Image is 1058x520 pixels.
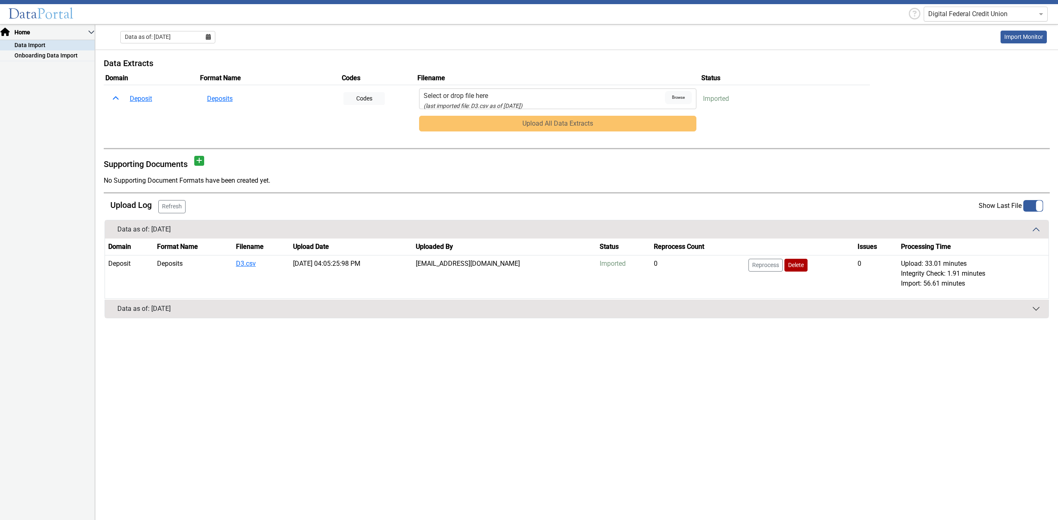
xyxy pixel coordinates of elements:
[854,255,898,292] td: 0
[600,260,626,267] span: Imported
[703,95,729,103] span: Imported
[236,260,256,267] a: D3.csv
[651,255,745,292] td: 0
[748,259,783,272] button: Reprocess
[105,239,154,255] th: Domain
[416,72,700,85] th: Filename
[290,255,412,292] td: [DATE] 04:05:25:98 PM
[194,156,204,166] button: Add document
[784,259,808,272] button: Delete
[37,5,74,23] span: Portal
[412,239,596,255] th: Uploaded By
[901,279,1045,289] div: Import: 56.61 minutes
[596,239,651,255] th: Status
[154,255,233,292] td: Deposits
[8,5,37,23] span: Data
[979,200,1043,212] label: Show Last File
[14,28,88,37] span: Home
[1001,31,1047,43] a: This is available for Darling Employees only
[104,58,1050,68] h5: Data Extracts
[901,259,1045,269] div: Upload: 33.01 minutes
[651,239,745,255] th: Reprocess Count
[125,33,171,41] span: Data as of: [DATE]
[700,72,870,85] th: Status
[105,300,1048,318] button: Data as of: [DATE]
[117,224,171,234] div: Data as of: [DATE]
[104,159,191,169] h5: Supporting Documents
[924,7,1048,21] ng-select: Digital Federal Credit Union
[290,239,412,255] th: Upload Date
[104,176,1050,186] div: No Supporting Document Formats have been created yet.
[104,72,1050,135] table: Uploads
[124,91,157,107] button: Deposit
[104,72,198,85] th: Domain
[105,255,154,292] td: Deposit
[898,239,1048,255] th: Processing Time
[901,269,1045,279] div: Integrity Check: 1.91 minutes
[340,72,416,85] th: Codes
[233,239,290,255] th: Filename
[343,92,385,105] button: Codes
[854,239,898,255] th: Issues
[198,72,340,85] th: Format Name
[105,220,1048,239] button: Data as of: [DATE]
[979,200,1043,213] app-toggle-switch: Disable this to show all files
[905,6,924,22] div: Help
[158,200,186,213] button: Refresh
[412,255,596,292] td: [EMAIL_ADDRESS][DOMAIN_NAME]
[117,304,171,314] div: Data as of: [DATE]
[424,103,522,109] small: D3.csv
[665,91,692,104] span: Browse
[424,91,665,101] div: Select or drop file here
[154,239,233,255] th: Format Name
[202,91,337,107] button: Deposits
[110,200,152,210] h5: Upload Log
[105,239,1048,292] table: History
